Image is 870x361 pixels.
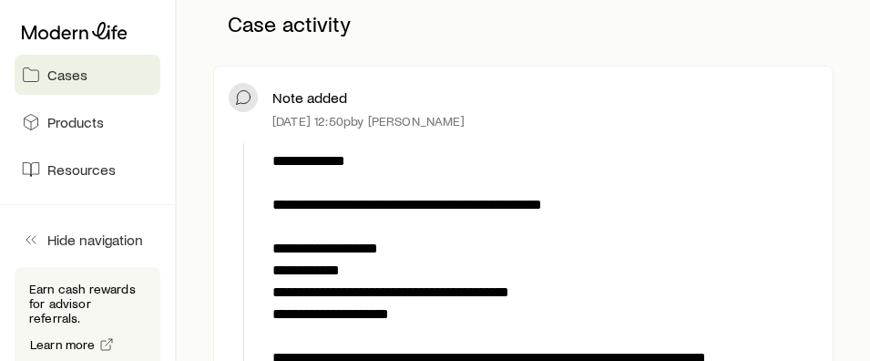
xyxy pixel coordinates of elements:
span: Learn more [30,338,96,351]
a: Products [15,102,160,142]
span: Resources [47,160,116,179]
span: Products [47,113,104,131]
p: [DATE] 12:50p by [PERSON_NAME] [272,114,466,129]
a: Resources [15,150,160,190]
span: Hide navigation [47,231,143,249]
button: Hide navigation [15,220,160,260]
span: Cases [47,66,87,84]
p: Earn cash rewards for advisor referrals. [29,282,146,325]
p: Note added [272,88,347,107]
a: Cases [15,55,160,95]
